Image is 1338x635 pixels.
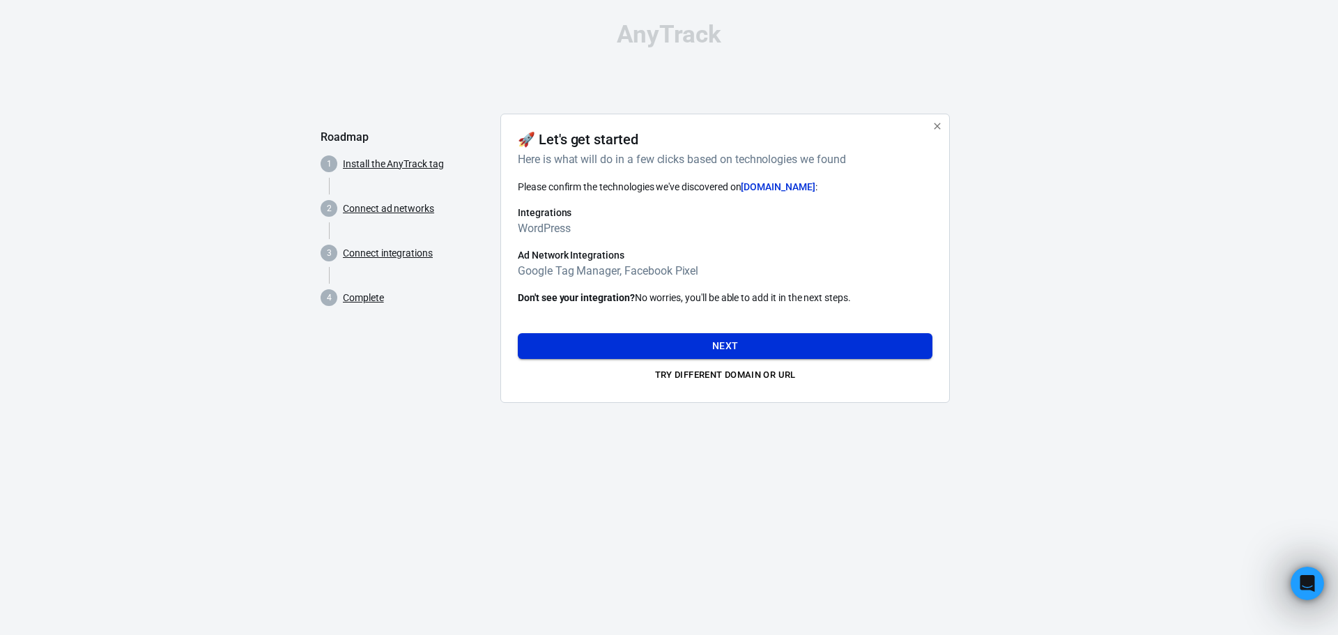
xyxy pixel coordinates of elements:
[518,292,635,303] strong: Don't see your integration?
[327,159,332,169] text: 1
[1291,567,1324,600] iframe: Intercom live chat
[321,22,1017,47] div: AnyTrack
[518,333,932,359] button: Next
[518,151,927,168] h6: Here is what will do in a few clicks based on technologies we found
[327,293,332,303] text: 4
[518,131,638,148] h4: 🚀 Let's get started
[327,248,332,258] text: 3
[518,206,932,220] h6: Integrations
[518,262,932,280] h6: Google Tag Manager, Facebook Pixel
[343,201,434,216] a: Connect ad networks
[321,130,489,144] h5: Roadmap
[518,220,932,237] h6: WordPress
[518,248,932,262] h6: Ad Network Integrations
[741,181,815,192] span: [DOMAIN_NAME]
[518,365,932,386] button: Try different domain or url
[343,246,433,261] a: Connect integrations
[518,181,817,192] span: Please confirm the technologies we've discovered on :
[327,204,332,213] text: 2
[343,291,384,305] a: Complete
[518,291,932,305] p: No worries, you'll be able to add it in the next steps.
[343,157,444,171] a: Install the AnyTrack tag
